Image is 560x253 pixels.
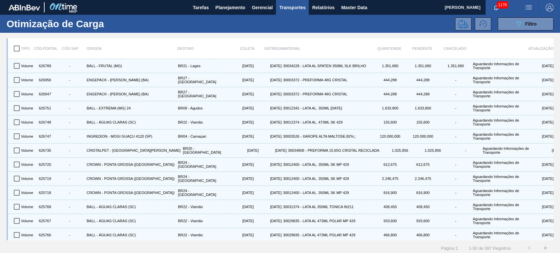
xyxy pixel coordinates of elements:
div: Cancelado [439,42,471,55]
div: [DATE] [226,131,254,142]
div: Volume [20,159,36,170]
div: - [54,134,85,138]
div: - [54,163,85,166]
div: 30003372 - PREFORMA 48G CRISTAL [282,74,373,86]
div: 1.351,680 [406,60,439,71]
div: Aguardando Informações de Transporte [471,74,521,86]
div: - [54,92,85,96]
div: BR24 - [GEOGRAPHIC_DATA] [177,173,226,184]
div: 1.025,856 [383,145,416,156]
div: [DATE] [254,60,282,71]
div: 626956 [36,74,52,86]
div: [DATE] [521,187,553,198]
div: Aguardando Informações de Transporte [471,103,521,114]
div: - [440,233,471,237]
span: 1 - 50 de 387 Registros [467,246,511,251]
div: Volume [20,145,36,156]
div: Atualização [521,42,553,55]
div: BALL - ÁGUAS CLARAS (SC) [85,215,177,226]
span: Transportes [279,4,305,11]
span: 1176 [497,1,508,9]
div: 612,675 [406,159,439,170]
span: Relatórios [312,4,334,11]
div: 626735 [36,145,52,156]
div: 30012400 - LATA AL. 350ML SK MP 429 [282,159,373,170]
div: Aguardando Informações de Transporte [471,60,521,71]
div: Enviar para Transportes [455,17,475,30]
div: BR24 - [GEOGRAPHIC_DATA] [177,187,226,198]
div: 933,600 [373,215,406,226]
span: Planejamento [215,4,245,11]
div: Aguardando Informações de Transporte [471,88,521,100]
div: 30029835 - LATA AL 473ML POLAR MP 429 [282,229,373,241]
div: Aguardando Informações de Transporte [471,173,521,184]
div: 30034808 - PREFORMA 15,65G CRISTAL RECICLADA [287,145,383,156]
img: TNhmsLtSVTkK8tSr43FrP2fwEKptu5GPRR3wAAAABJRU5ErkJggg== [9,5,40,10]
div: 466,800 [373,229,406,241]
div: Quantidade [373,42,406,55]
div: BALL - EXTREMA (MG) 24 [85,103,177,114]
div: Aguardando Informações de Transporte [481,145,530,156]
div: - [440,177,471,181]
div: - [54,219,85,223]
div: 2.246,475 [373,173,406,184]
div: - [450,148,481,152]
div: - [54,78,85,82]
div: CRISTALPET - CABO DE SANTO AGOSTINHO (PE) [85,145,182,156]
div: [DATE] [226,60,254,71]
div: [DATE] [521,173,553,184]
div: 625718 [36,187,52,198]
div: 30012400 - LATA AL. 350ML SK MP 429 [282,173,373,184]
div: 626947 [36,88,52,100]
div: [DATE] [226,103,254,114]
div: 1.633,800 [373,103,406,114]
div: Aguardando Informações de Transporte [471,187,521,198]
div: BALL - ÁGUAS CLARAS (SC) [85,117,177,128]
div: [DATE] [254,187,282,198]
div: 120.000,000 [373,131,406,142]
div: [DATE] [226,74,254,86]
div: - [54,191,85,195]
div: Volume [20,88,36,100]
div: BALL - ÁGUAS CLARAS (SC) [85,201,177,212]
div: - [440,163,471,166]
div: [DATE] [254,201,282,212]
div: 626751 [36,103,52,114]
div: [DATE] [254,88,282,100]
div: BR22 - Viamão [177,117,226,128]
div: Aguardando Informações de Transporte [471,229,521,241]
img: Logout [546,4,553,11]
div: - [54,233,85,237]
div: Volume [20,74,36,86]
div: INGREDION - MOGI GUAÇU 4120 (SP) [85,131,177,142]
div: 408,450 [373,201,406,212]
div: BR21 - Lages [177,60,226,71]
div: [DATE] [521,74,553,86]
div: - [440,191,471,195]
div: 816,900 [373,187,406,198]
div: 626748 [36,117,52,128]
span: Tarefas [193,4,209,11]
div: [DATE] [226,201,254,212]
div: [DATE] [226,173,254,184]
div: [DATE] [521,131,553,142]
div: 625766 [36,229,52,241]
div: [DATE] [259,145,287,156]
div: BR27 - [GEOGRAPHIC_DATA] [177,88,226,100]
div: 30029835 - LATA AL 473ML POLAR MP 429 [282,215,373,226]
div: [DATE] [521,117,553,128]
div: [DATE] [521,215,553,226]
div: Volume [20,229,36,241]
div: Tipo [21,42,37,55]
div: [DATE] [226,229,254,241]
div: - [440,92,471,96]
div: CROWN - PONTA GROSSA (PR) [85,159,177,170]
div: Pendente [406,42,439,55]
div: - [440,134,471,138]
div: [DATE] [521,201,553,212]
span: Página : 1 [441,246,458,251]
div: 466,800 [406,229,439,241]
div: - [54,64,85,68]
div: - [440,120,471,124]
div: [DATE] [254,215,282,226]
